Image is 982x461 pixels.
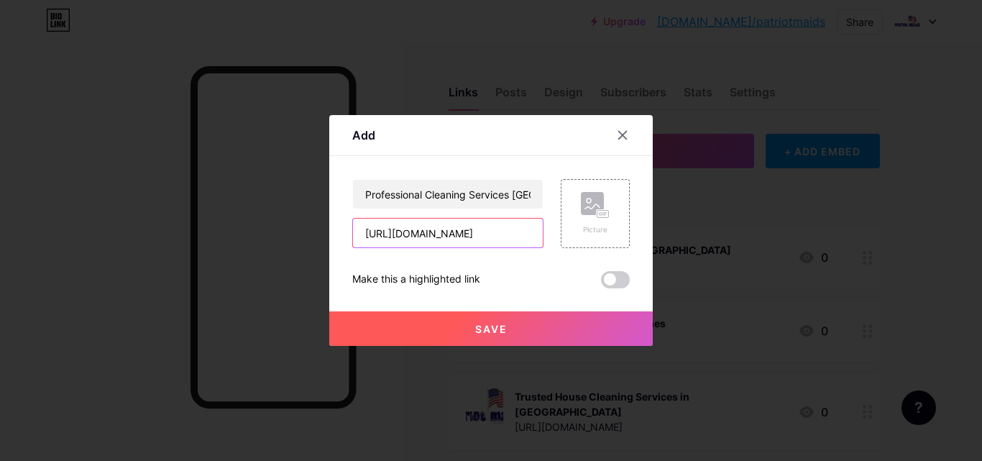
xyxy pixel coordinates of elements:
[475,323,508,335] span: Save
[352,271,480,288] div: Make this a highlighted link
[581,224,610,235] div: Picture
[353,219,543,247] input: URL
[352,127,375,144] div: Add
[353,180,543,209] input: Title
[329,311,653,346] button: Save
